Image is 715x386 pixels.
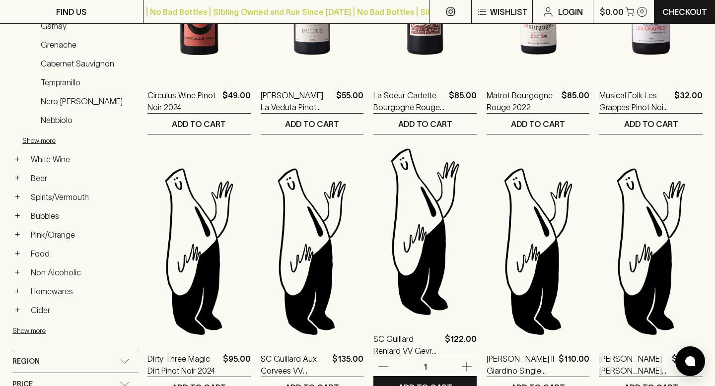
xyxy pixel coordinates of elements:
a: Spirits/Vermouth [26,189,138,205]
img: bubble-icon [685,356,695,366]
p: Wishlist [490,6,528,18]
a: Circulus Wine Pinot Noir 2024 [147,89,218,113]
button: + [12,286,22,296]
button: + [12,249,22,258]
a: Grenache [36,36,138,53]
button: + [12,211,22,221]
a: Matrot Bourgogne Rouge 2022 [487,89,558,113]
a: [PERSON_NAME] Il Giardino Single Block Pinot Noir 2022 [487,353,555,377]
button: + [12,267,22,277]
p: ADD TO CART [285,118,339,130]
p: $122.00 [445,333,477,357]
p: Login [558,6,583,18]
p: $135.00 [332,353,363,377]
button: + [12,192,22,202]
p: ADD TO CART [624,118,678,130]
button: ADD TO CART [147,114,251,134]
p: $0.00 [600,6,624,18]
a: Food [26,245,138,262]
a: Nebbiolo [36,112,138,129]
button: ADD TO CART [261,114,364,134]
a: Pink/Orange [26,226,138,243]
a: [PERSON_NAME] [PERSON_NAME] Single Block Pinot Noir 2022 [599,353,668,377]
a: Cabernet Sauvignon [36,55,138,72]
p: $110.00 [672,353,703,377]
button: ADD TO CART [487,114,590,134]
p: $32.00 [674,89,703,113]
p: FIND US [56,6,87,18]
a: Dirty Three Magic Dirt Pinot Noir 2024 [147,353,219,377]
a: Bubbles [26,207,138,224]
a: La Soeur Cadette Bourgogne Rouge 2023 [373,89,445,113]
p: 1 [413,361,437,372]
button: ADD TO CART [599,114,703,134]
p: $49.00 [222,89,251,113]
button: + [12,154,22,164]
p: $85.00 [449,89,477,113]
p: ADD TO CART [511,118,565,130]
img: Blackhearts & Sparrows Man [599,164,703,338]
img: Blackhearts & Sparrows Man [373,144,477,318]
a: Musical Folk Les Grappes Pinot Noir 2025 [599,89,670,113]
button: Show more [22,130,152,151]
a: Homewares [26,283,138,300]
a: Cider [26,302,138,319]
a: Beer [26,170,138,187]
a: Nero [PERSON_NAME] [36,93,138,110]
div: Region [12,350,138,373]
a: White Wine [26,151,138,168]
p: $85.00 [562,89,589,113]
a: Non Alcoholic [26,264,138,281]
a: Gamay [36,17,138,34]
p: $55.00 [336,89,363,113]
p: 0 [640,9,644,14]
a: Tempranillo [36,74,138,91]
img: Blackhearts & Sparrows Man [147,164,251,338]
button: Show more [12,321,143,341]
span: Region [12,355,40,368]
p: ADD TO CART [398,118,452,130]
img: Blackhearts & Sparrows Man [261,164,364,338]
a: [PERSON_NAME] La Veduta Pinot Noir 2023 [261,89,333,113]
button: + [12,173,22,183]
p: ADD TO CART [172,118,226,130]
p: Checkout [662,6,707,18]
button: + [12,305,22,315]
a: SC Guillard Aux Corvees VV Gevrey Chambertin 2023 [261,353,329,377]
button: ADD TO CART [373,114,477,134]
button: + [12,230,22,240]
p: $110.00 [559,353,589,377]
p: $95.00 [223,353,251,377]
img: Blackhearts & Sparrows Man [487,164,590,338]
a: SC Guillard Reniard VV Gevrey Chambertin 2023 [373,333,441,357]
